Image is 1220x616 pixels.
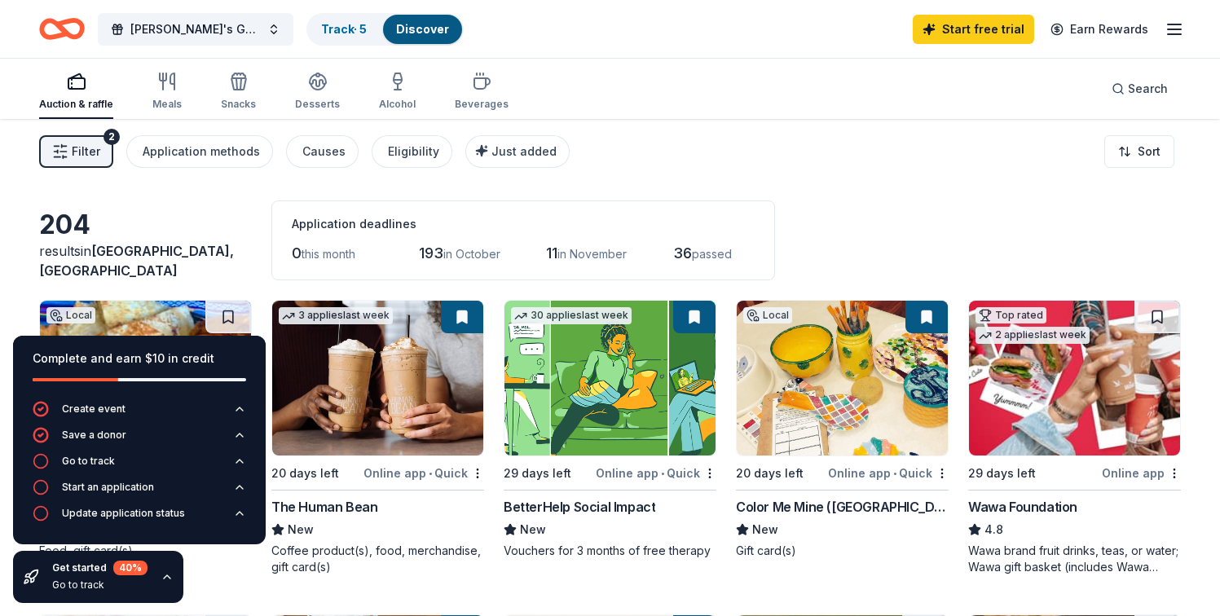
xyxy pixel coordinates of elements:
button: Update application status [33,505,246,531]
button: Save a donor [33,427,246,453]
span: Filter [72,142,100,161]
div: Application deadlines [292,214,755,234]
button: Causes [286,135,359,168]
div: results [39,241,252,280]
div: Coffee product(s), food, merchandise, gift card(s) [271,543,484,575]
div: Top rated [976,307,1046,323]
button: [PERSON_NAME]'s Garden Luncheon [98,13,293,46]
div: Auction & raffle [39,98,113,111]
button: Eligibility [372,135,452,168]
div: Wawa Foundation [968,497,1077,517]
span: in October [443,247,500,261]
img: Image for Color Me Mine (Ridgewood) [737,301,948,455]
button: Meals [152,65,182,119]
div: 3 applies last week [279,307,393,324]
button: Go to track [33,453,246,479]
div: Wawa brand fruit drinks, teas, or water; Wawa gift basket (includes Wawa products and coupons) [968,543,1181,575]
button: Track· 5Discover [306,13,464,46]
span: [GEOGRAPHIC_DATA], [GEOGRAPHIC_DATA] [39,243,234,279]
div: Color Me Mine ([GEOGRAPHIC_DATA]) [736,497,949,517]
span: New [288,520,314,539]
div: 2 [104,129,120,145]
a: Image for The Human Bean3 applieslast week20 days leftOnline app•QuickThe Human BeanNewCoffee pro... [271,300,484,575]
span: Sort [1138,142,1161,161]
button: Alcohol [379,65,416,119]
a: Image for Blue Moon Mexican CafeLocal20 days leftOnline app•QuickBlue Moon Mexican CafeNewFood, g... [39,300,252,559]
div: 20 days left [271,464,339,483]
div: 29 days left [504,464,571,483]
span: [PERSON_NAME]'s Garden Luncheon [130,20,261,39]
div: Go to track [52,579,148,592]
div: Local [46,307,95,323]
span: 0 [292,244,302,262]
button: Snacks [221,65,256,119]
img: Image for The Human Bean [272,301,483,455]
span: 36 [673,244,692,262]
div: Go to track [62,455,115,468]
span: 193 [419,244,443,262]
div: 20 days left [736,464,804,483]
div: Application methods [143,142,260,161]
a: Home [39,10,85,48]
img: Image for BetterHelp Social Impact [504,301,716,455]
span: in [39,243,234,279]
div: Complete and earn $10 in credit [33,349,246,368]
img: Image for Wawa Foundation [969,301,1180,455]
a: Track· 5 [321,22,367,36]
img: Image for Blue Moon Mexican Cafe [40,301,251,455]
div: Local [743,307,792,323]
div: Beverages [455,98,509,111]
span: this month [302,247,355,261]
div: Online app [1102,463,1181,483]
div: Snacks [221,98,256,111]
button: Start an application [33,479,246,505]
div: BetterHelp Social Impact [504,497,655,517]
a: Image for Color Me Mine (Ridgewood)Local20 days leftOnline app•QuickColor Me Mine ([GEOGRAPHIC_DA... [736,300,949,559]
span: passed [692,247,732,261]
a: Earn Rewards [1041,15,1158,44]
div: 204 [39,209,252,241]
a: Image for BetterHelp Social Impact30 applieslast week29 days leftOnline app•QuickBetterHelp Socia... [504,300,716,559]
div: Alcohol [379,98,416,111]
div: Vouchers for 3 months of free therapy [504,543,716,559]
div: Meals [152,98,182,111]
a: Discover [396,22,449,36]
div: Start an application [62,481,154,494]
div: 2 applies last week [976,327,1090,344]
span: 11 [546,244,557,262]
div: Gift card(s) [736,543,949,559]
a: Image for Wawa FoundationTop rated2 applieslast week29 days leftOnline appWawa Foundation4.8Wawa ... [968,300,1181,575]
div: Online app Quick [596,463,716,483]
div: The Human Bean [271,497,377,517]
div: Get started [52,561,148,575]
div: Online app Quick [828,463,949,483]
div: Desserts [295,98,340,111]
button: Sort [1104,135,1174,168]
div: 40 % [113,561,148,575]
button: Create event [33,401,246,427]
span: 4.8 [984,520,1003,539]
button: Desserts [295,65,340,119]
span: New [752,520,778,539]
div: Online app Quick [363,463,484,483]
div: Causes [302,142,346,161]
span: Search [1128,79,1168,99]
button: Application methods [126,135,273,168]
a: Start free trial [913,15,1034,44]
button: Auction & raffle [39,65,113,119]
div: 29 days left [968,464,1036,483]
div: Save a donor [62,429,126,442]
span: New [520,520,546,539]
div: Create event [62,403,126,416]
div: Eligibility [388,142,439,161]
span: • [661,467,664,480]
div: 30 applies last week [511,307,632,324]
button: Just added [465,135,570,168]
button: Beverages [455,65,509,119]
button: Search [1099,73,1181,105]
span: Just added [491,144,557,158]
div: Update application status [62,507,185,520]
span: • [429,467,432,480]
span: in November [557,247,627,261]
span: • [893,467,896,480]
